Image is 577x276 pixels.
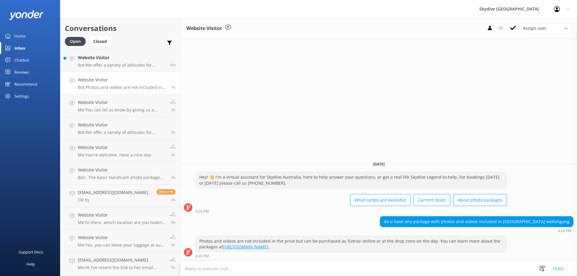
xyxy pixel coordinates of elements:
a: Website VisitorMe:You can let us know by giving us a phone call or sent us an email2h [60,95,180,117]
button: Current deals [414,194,450,206]
div: Chatbot [14,54,29,66]
a: Website VisitorMe:You're welcome. Have a nice day3h [60,140,180,162]
span: Sep 03 2025 03:21pm (UTC +10:00) Australia/Brisbane [171,130,176,135]
img: yonder-white-logo.png [9,10,44,20]
p: Me: Hi I've resent the link to her email address. Please see the email I just sent over. [78,265,166,270]
span: Sep 03 2025 12:29pm (UTC +10:00) Australia/Brisbane [171,220,176,225]
h3: Website Visitor [186,25,222,32]
a: Website VisitorBot:We offer a variety of altitudes for skydiving, with all dropzones providing ju... [60,50,180,72]
div: Sep 03 2025 04:26pm (UTC +10:00) Australia/Brisbane [380,229,573,233]
div: Assign User [520,23,571,33]
h4: Website Visitor [78,167,166,173]
h4: [EMAIL_ADDRESS][DOMAIN_NAME] [78,189,148,196]
p: Me: You can let us know by giving us a phone call or sent us an email [78,107,166,113]
a: Open [65,38,89,44]
a: Website VisitorBot:Photos and videos are not included in the price but can be purchased as 'Extra... [60,72,180,95]
span: Sep 03 2025 12:27pm (UTC +10:00) Australia/Brisbane [171,242,176,247]
p: Bot: We offer a variety of altitudes for skydiving, with all dropzones providing jumps up to 15,0... [78,62,166,68]
div: Sep 03 2025 04:26pm (UTC +10:00) Australia/Brisbane [195,209,507,213]
a: Website VisitorBot:We offer a variety of altitudes for skydiving, with all dropzones providing ju... [60,117,180,140]
h4: Website Visitor [78,122,166,128]
span: Sep 03 2025 12:26pm (UTC +10:00) Australia/Brisbane [171,265,176,270]
span: [DATE] [369,162,388,167]
span: Reply [157,189,176,195]
strong: 4:26 PM [558,229,571,233]
h4: Website Visitor [78,54,166,61]
div: do u have any package with photos and videos included in [GEOGRAPHIC_DATA] wollongong [380,217,573,227]
button: What jumps are available [350,194,411,206]
p: Bot: We offer a variety of altitudes for skydiving, with all dropzones providing jumps up to 15,0... [78,130,166,135]
div: Reviews [14,66,29,78]
span: Sep 03 2025 02:15pm (UTC +10:00) Australia/Brisbane [171,152,176,157]
div: Inbox [14,42,26,54]
p: Me: hi there, which location are you looking for? I can ask for you if they have demo videos [78,220,166,225]
h4: Website Visitor [78,212,166,218]
h4: Website Visitor [78,99,166,106]
h4: Website Visitor [78,144,151,151]
div: Photos and videos are not included in the price but can be purchased as 'Extras' online or at the... [196,236,507,252]
span: Sep 03 2025 02:15pm (UTC +10:00) Australia/Brisbane [171,175,176,180]
p: Bot: - The basic Handicam photo package costs $129 per person and includes photos of your entire ... [78,175,166,180]
span: Sep 03 2025 01:05pm (UTC +10:00) Australia/Brisbane [171,197,176,202]
span: Sep 03 2025 04:26pm (UTC +10:00) Australia/Brisbane [171,85,176,90]
div: Help [26,258,35,270]
strong: 4:26 PM [195,254,209,258]
span: Sep 03 2025 05:39pm (UTC +10:00) Australia/Brisbane [170,62,176,67]
div: Sep 03 2025 04:26pm (UTC +10:00) Australia/Brisbane [195,254,507,258]
div: Recommend [14,78,37,90]
a: Closed [89,38,114,44]
div: Support Docs [19,246,43,258]
p: Bot: Photos and videos are not included in the price but can be purchased as 'Extras' online or a... [78,85,166,90]
div: Home [14,30,26,42]
p: OK tq [78,197,148,203]
a: [EMAIL_ADDRESS][DOMAIN_NAME]OK tqReply4h [60,185,180,207]
p: Me: Yes, you can leave your luggage at our check in office [78,242,166,248]
a: [URL][DOMAIN_NAME]. [223,244,270,250]
h4: Website Visitor [78,234,166,241]
div: Hey! 👋 I'm a virtual assistant for Skydive Australia, here to help answer your questions, or get ... [196,172,507,188]
span: Assign user [523,25,546,32]
a: Website VisitorMe:hi there, which location are you looking for? I can ask for you if they have de... [60,207,180,230]
div: Settings [14,90,29,102]
a: Website VisitorBot:- The basic Handicam photo package costs $129 per person and includes photos o... [60,162,180,185]
button: About photo packages [453,194,507,206]
a: [EMAIL_ADDRESS][DOMAIN_NAME]Me:Hi I've resent the link to her email address. Please see the email... [60,252,180,275]
div: Closed [89,37,111,46]
strong: 4:26 PM [195,210,209,213]
div: Open [65,37,86,46]
h2: Conversations [65,23,176,34]
h4: Website Visitor [78,77,166,83]
h4: [EMAIL_ADDRESS][DOMAIN_NAME] [78,257,166,263]
span: Sep 03 2025 03:41pm (UTC +10:00) Australia/Brisbane [171,107,176,112]
p: Me: You're welcome. Have a nice day [78,152,151,158]
a: Website VisitorMe:Yes, you can leave your luggage at our check in office5h [60,230,180,252]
